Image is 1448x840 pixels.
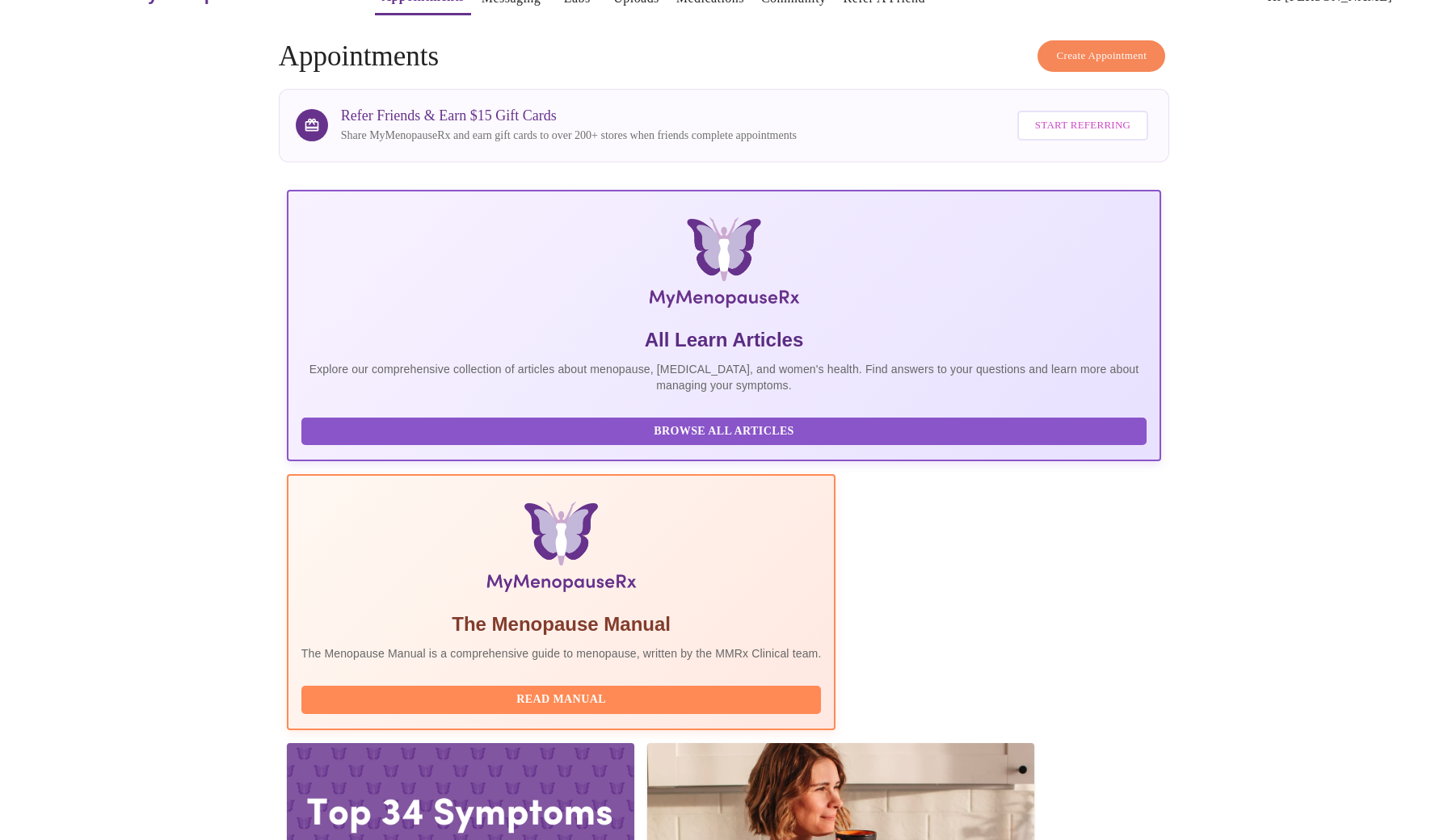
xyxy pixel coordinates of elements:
[301,361,1147,393] p: Explore our comprehensive collection of articles about menopause, [MEDICAL_DATA], and women's hea...
[1035,116,1130,135] span: Start Referring
[279,40,1169,73] h4: Appointments
[301,423,1151,437] a: Browse All Articles
[1056,47,1147,65] span: Create Appointment
[341,128,797,144] p: Share MyMenopauseRx and earn gift cards to over 200+ stores when friends complete appointments
[301,686,822,714] button: Read Manual
[1013,103,1152,149] a: Start Referring
[301,645,822,661] p: The Menopause Manual is a comprehensive guide to menopause, written by the MMRx Clinical team.
[432,217,1015,314] img: MyMenopauseRx Logo
[1038,40,1165,72] button: Create Appointment
[384,502,739,598] img: Menopause Manual
[318,690,806,710] span: Read Manual
[301,691,826,705] a: Read Manual
[301,418,1147,446] button: Browse All Articles
[1017,111,1148,141] button: Start Referring
[301,327,1147,353] h5: All Learn Articles
[318,422,1130,442] span: Browse All Articles
[341,107,797,124] h3: Refer Friends & Earn $15 Gift Cards
[301,611,822,637] h5: The Menopause Manual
